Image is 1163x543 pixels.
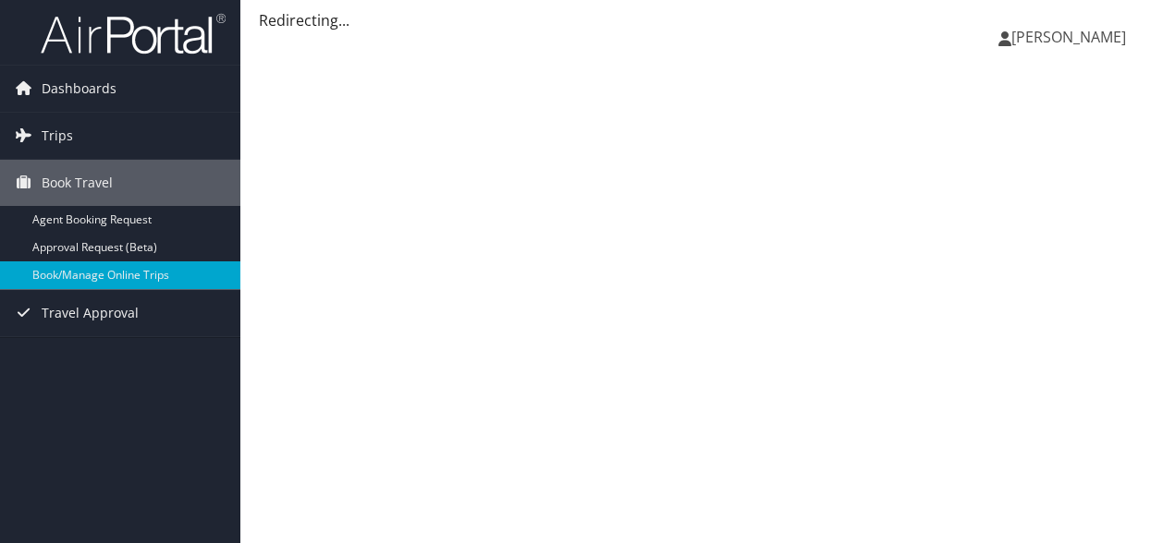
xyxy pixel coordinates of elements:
a: [PERSON_NAME] [998,9,1145,65]
div: Redirecting... [259,9,1145,31]
img: airportal-logo.png [41,12,226,55]
span: Trips [42,113,73,159]
span: [PERSON_NAME] [1011,27,1126,47]
span: Book Travel [42,160,113,206]
span: Dashboards [42,66,116,112]
span: Travel Approval [42,290,139,336]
